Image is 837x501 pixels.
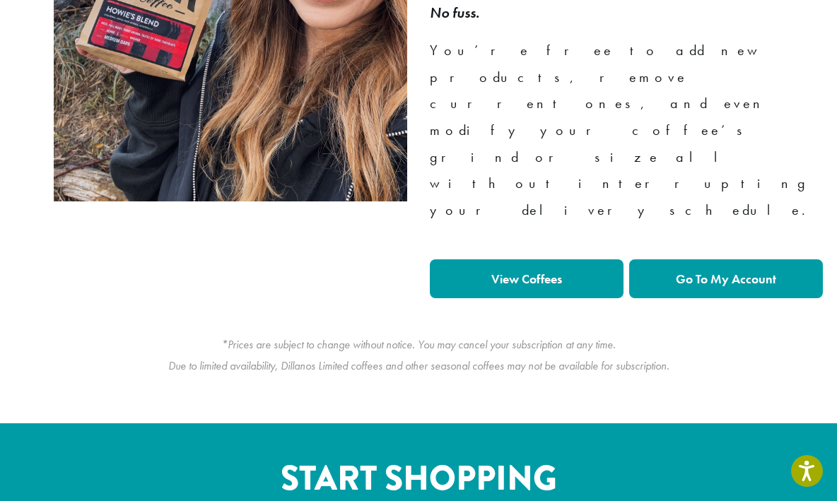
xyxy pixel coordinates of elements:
[14,459,823,500] h1: START SHOPPING
[430,259,624,298] a: View Coffees
[430,4,479,22] em: No fuss.
[629,259,823,298] a: Go To My Account
[491,271,562,287] strong: View Coffees
[168,358,669,373] em: Due to limited availability, Dillanos Limited coffees and other seasonal coffees may not be avail...
[676,271,776,287] strong: Go To My Account
[221,337,616,352] em: *Prices are subject to change without notice. You may cancel your subscription at any time.
[430,37,823,223] p: You’re free to add new products, remove current ones, and even modify your coffee’s grind or size...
